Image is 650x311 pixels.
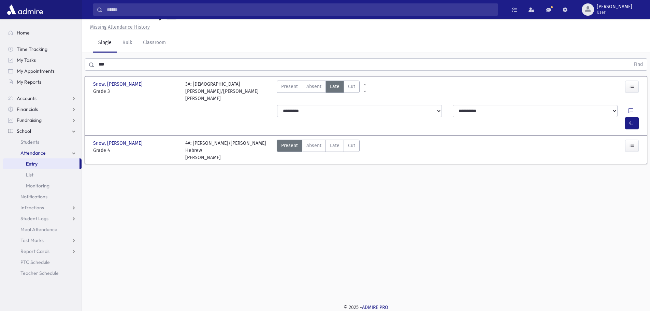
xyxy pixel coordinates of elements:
[281,142,298,149] span: Present
[17,68,55,74] span: My Appointments
[3,126,82,137] a: School
[20,226,57,232] span: Meal Attendance
[3,93,82,104] a: Accounts
[17,57,36,63] span: My Tasks
[306,142,321,149] span: Absent
[3,235,82,246] a: Test Marks
[630,59,647,70] button: Find
[3,137,82,147] a: Students
[3,44,82,55] a: Time Tracking
[3,224,82,235] a: Meal Attendance
[17,95,37,101] span: Accounts
[93,147,178,154] span: Grade 4
[597,10,632,15] span: User
[20,194,47,200] span: Notifications
[3,55,82,66] a: My Tasks
[3,180,82,191] a: Monitoring
[20,270,59,276] span: Teacher Schedule
[3,169,82,180] a: List
[93,304,639,311] div: © 2025 -
[87,24,150,30] a: Missing Attendance History
[138,33,171,53] a: Classroom
[3,158,80,169] a: Entry
[185,140,271,161] div: 4A: [PERSON_NAME]/[PERSON_NAME] Hebrew [PERSON_NAME]
[185,81,271,102] div: 3A: [DEMOGRAPHIC_DATA][PERSON_NAME]/[PERSON_NAME] [PERSON_NAME]
[26,172,33,178] span: List
[20,150,46,156] span: Attendance
[3,115,82,126] a: Fundraising
[277,81,360,102] div: AttTypes
[26,161,38,167] span: Entry
[117,33,138,53] a: Bulk
[306,83,321,90] span: Absent
[90,24,150,30] u: Missing Attendance History
[17,30,30,36] span: Home
[93,81,144,88] span: Snow, [PERSON_NAME]
[3,104,82,115] a: Financials
[597,4,632,10] span: [PERSON_NAME]
[20,215,48,222] span: Student Logs
[17,128,31,134] span: School
[93,33,117,53] a: Single
[277,140,360,161] div: AttTypes
[17,117,42,123] span: Fundraising
[3,268,82,279] a: Teacher Schedule
[26,183,49,189] span: Monitoring
[348,83,355,90] span: Cut
[20,259,50,265] span: PTC Schedule
[93,88,178,95] span: Grade 3
[20,248,49,254] span: Report Cards
[281,83,298,90] span: Present
[17,46,47,52] span: Time Tracking
[3,191,82,202] a: Notifications
[20,237,44,243] span: Test Marks
[3,202,82,213] a: Infractions
[20,204,44,211] span: Infractions
[17,106,38,112] span: Financials
[3,76,82,87] a: My Reports
[93,140,144,147] span: Snow, [PERSON_NAME]
[348,142,355,149] span: Cut
[3,27,82,38] a: Home
[3,213,82,224] a: Student Logs
[3,246,82,257] a: Report Cards
[17,79,41,85] span: My Reports
[330,83,340,90] span: Late
[5,3,45,16] img: AdmirePro
[3,66,82,76] a: My Appointments
[20,139,39,145] span: Students
[103,3,498,16] input: Search
[3,147,82,158] a: Attendance
[3,257,82,268] a: PTC Schedule
[330,142,340,149] span: Late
